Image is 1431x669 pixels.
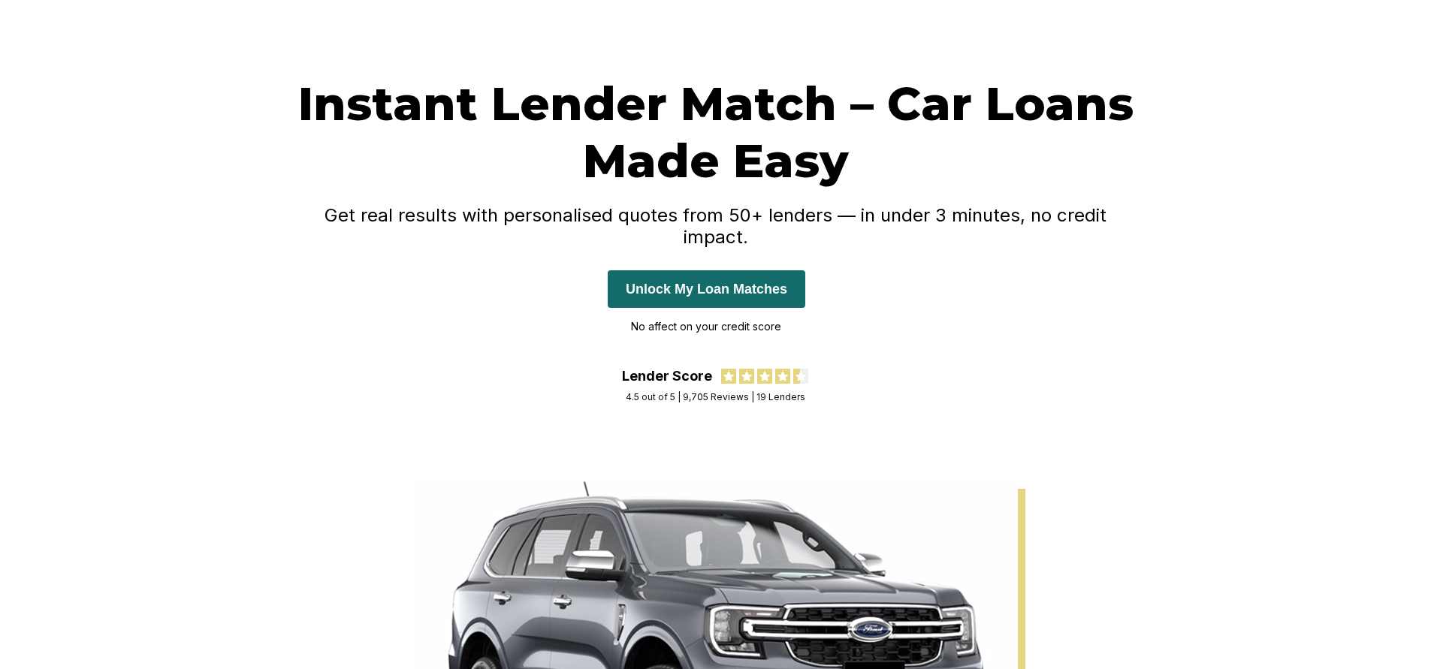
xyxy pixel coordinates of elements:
img: review star [793,369,808,384]
a: Unlock My Loan Matches [608,281,805,297]
img: review star [775,369,790,384]
div: Lender Score [622,368,712,384]
img: review star [721,369,736,384]
h1: Instant Lender Match – Car Loans Made Easy [295,75,1137,189]
div: 4.5 out of 5 | 9,705 Reviews | 19 Lenders [626,391,805,402]
img: review star [739,369,754,384]
p: No affect on your credit score [608,315,805,338]
button: Unlock My Loan Matches [608,270,805,308]
img: review star [757,369,772,384]
h4: Get real results with personalised quotes from 50+ lenders — in under 3 minutes, no credit impact. [295,204,1137,248]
